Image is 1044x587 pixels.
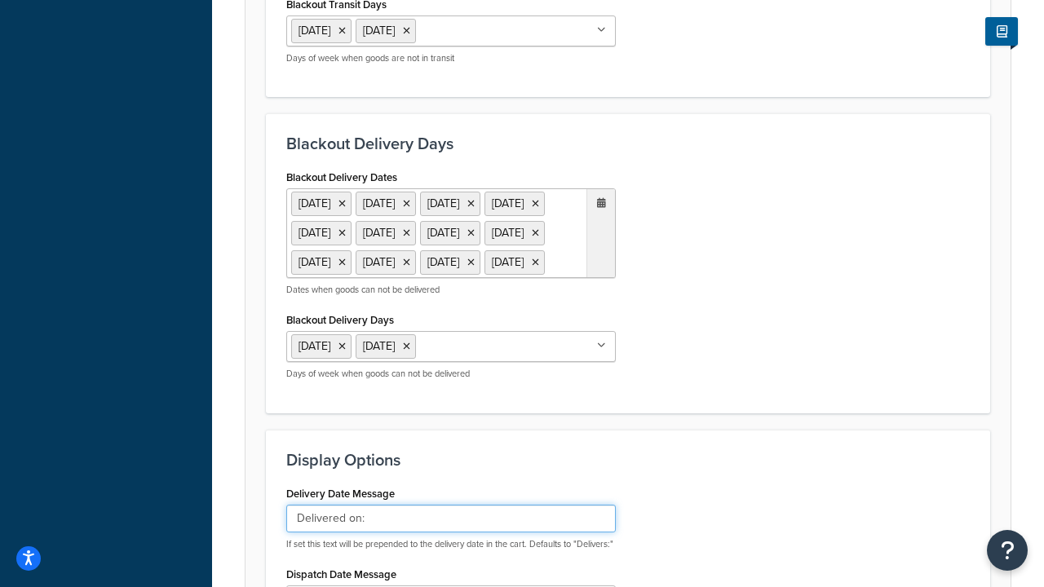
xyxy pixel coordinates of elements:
p: Days of week when goods are not in transit [286,52,616,64]
span: [DATE] [363,22,395,39]
p: If set this text will be prepended to the delivery date in the cart. Defaults to "Delivers:" [286,538,616,550]
li: [DATE] [420,250,480,275]
li: [DATE] [291,192,352,216]
span: [DATE] [363,338,395,355]
li: [DATE] [291,250,352,275]
li: [DATE] [420,192,480,216]
p: Dates when goods can not be delivered [286,284,616,296]
h3: Display Options [286,451,970,469]
li: [DATE] [484,221,545,245]
label: Blackout Delivery Days [286,314,394,326]
button: Show Help Docs [985,17,1018,46]
label: Delivery Date Message [286,488,395,500]
li: [DATE] [420,221,480,245]
span: [DATE] [299,338,330,355]
span: [DATE] [299,22,330,39]
h3: Blackout Delivery Days [286,135,970,152]
li: [DATE] [356,250,416,275]
li: [DATE] [291,221,352,245]
input: Delivers: [286,505,616,532]
button: Open Resource Center [987,530,1028,571]
li: [DATE] [484,192,545,216]
li: [DATE] [484,250,545,275]
li: [DATE] [356,221,416,245]
li: [DATE] [356,192,416,216]
label: Blackout Delivery Dates [286,171,397,183]
label: Dispatch Date Message [286,568,396,580]
p: Days of week when goods can not be delivered [286,368,616,380]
